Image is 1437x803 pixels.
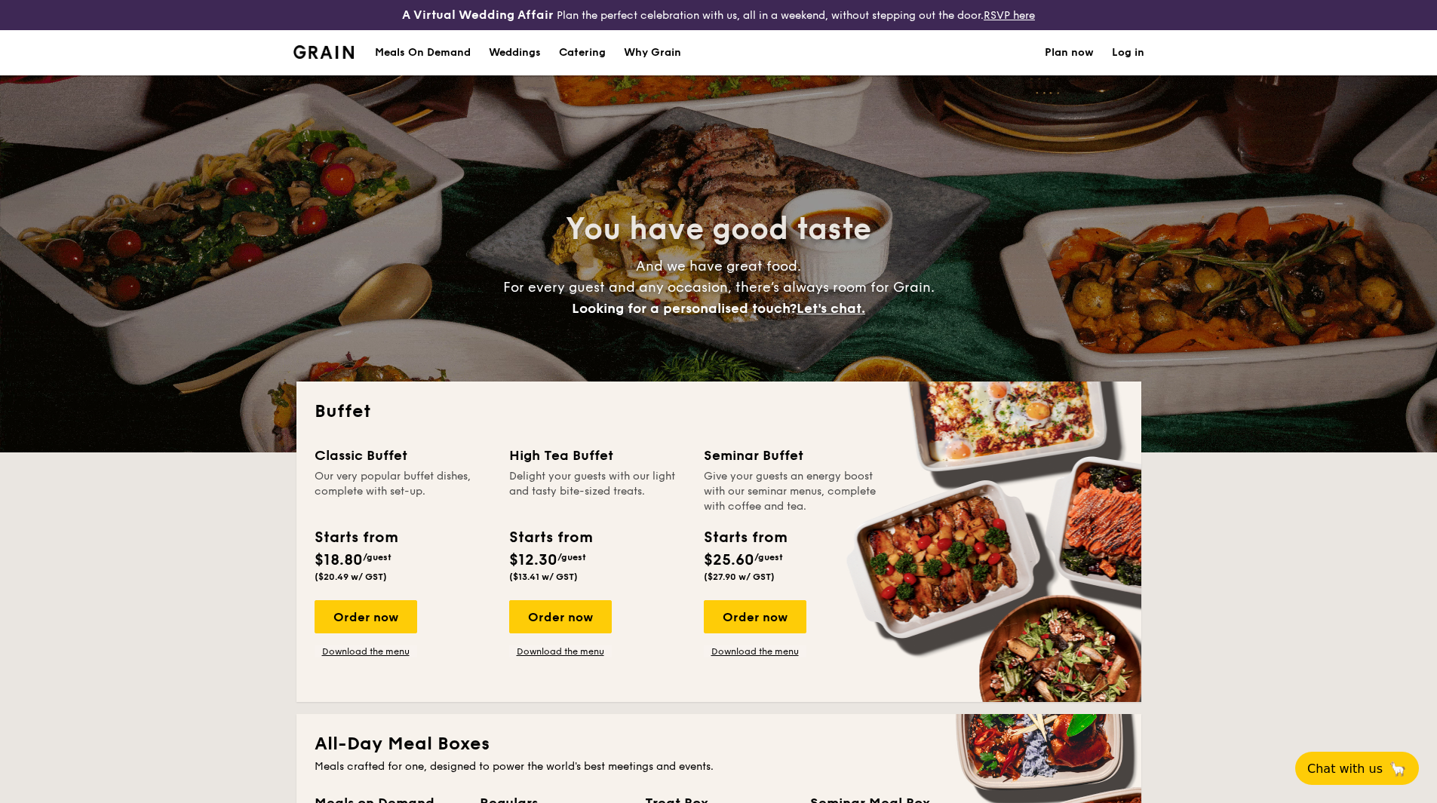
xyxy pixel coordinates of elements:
span: 🦙 [1389,760,1407,777]
div: Give your guests an energy boost with our seminar menus, complete with coffee and tea. [704,469,880,514]
span: ($27.90 w/ GST) [704,572,775,582]
span: $18.80 [315,551,363,569]
span: $25.60 [704,551,754,569]
div: Starts from [704,526,786,549]
span: ($20.49 w/ GST) [315,572,387,582]
span: And we have great food. For every guest and any occasion, there’s always room for Grain. [503,258,935,317]
span: ($13.41 w/ GST) [509,572,578,582]
div: Order now [509,600,612,633]
span: /guest [363,552,391,562]
a: Log in [1112,30,1144,75]
div: Seminar Buffet [704,445,880,466]
a: Weddings [480,30,550,75]
h4: A Virtual Wedding Affair [402,6,554,24]
span: /guest [557,552,586,562]
span: You have good taste [566,211,871,247]
img: Grain [293,45,355,59]
div: Meals On Demand [375,30,471,75]
a: Download the menu [509,645,612,657]
h2: Buffet [315,400,1123,424]
button: Chat with us🦙 [1295,752,1419,785]
div: Delight your guests with our light and tasty bite-sized treats. [509,469,686,514]
a: Plan now [1045,30,1094,75]
a: RSVP here [984,9,1035,22]
span: Looking for a personalised touch? [572,300,797,317]
div: Order now [704,600,806,633]
div: Classic Buffet [315,445,491,466]
div: Order now [315,600,417,633]
a: Download the menu [704,645,806,657]
h1: Catering [559,30,606,75]
a: Logotype [293,45,355,59]
span: /guest [754,552,783,562]
h2: All-Day Meal Boxes [315,732,1123,756]
div: Weddings [489,30,541,75]
div: Starts from [509,526,591,549]
span: $12.30 [509,551,557,569]
a: Meals On Demand [366,30,480,75]
div: High Tea Buffet [509,445,686,466]
a: Why Grain [615,30,690,75]
a: Download the menu [315,645,417,657]
div: Plan the perfect celebration with us, all in a weekend, without stepping out the door. [284,6,1153,24]
a: Catering [550,30,615,75]
div: Our very popular buffet dishes, complete with set-up. [315,469,491,514]
span: Chat with us [1307,762,1383,776]
div: Starts from [315,526,397,549]
div: Why Grain [624,30,681,75]
div: Meals crafted for one, designed to power the world's best meetings and events. [315,759,1123,774]
span: Let's chat. [797,300,865,317]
